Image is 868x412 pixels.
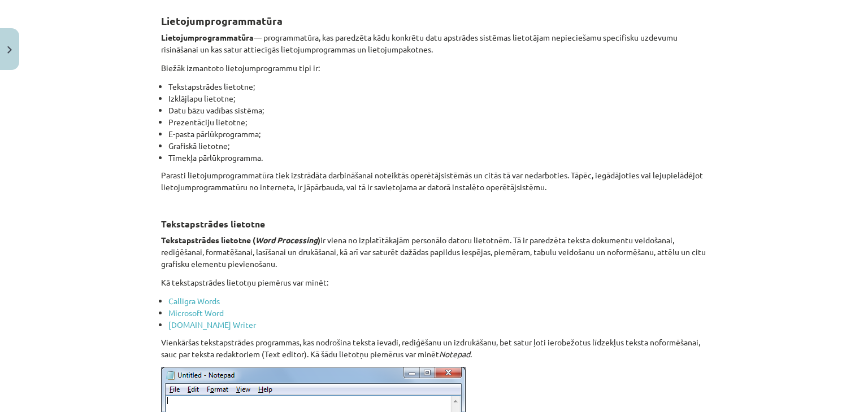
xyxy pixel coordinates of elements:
[161,14,283,27] strong: Lietojumprogrammatūra
[168,152,707,164] li: Tīmekļa pārlūkprogramma.
[168,116,707,128] li: Prezentāciju lietotne;
[161,277,707,288] p: Kā tekstapstrādes lietotņu piemērus var minēt:
[255,235,318,245] em: Word Processing
[161,32,254,42] strong: Lietojumprogrammatūra
[161,169,707,193] p: Parasti lietojumprogrammatūra tiek izstrādāta darbināšanai noteiktās operētājsistēmās un citās tā...
[161,62,707,74] p: Biežāk izmantoto lietojumprogrammu tipi ir:
[168,104,707,116] li: Datu bāzu vadības sistēma;
[161,234,707,270] p: ir viena no izplatītākajām personālo datoru lietotnēm. Tā ir paredzēta teksta dokumentu veidošana...
[439,349,470,359] em: Notepad
[161,235,320,245] strong: Tekstapstrādes lietotne ( )
[161,218,265,230] strong: Tekstapstrādes lietotne
[168,140,707,152] li: Grafiskā lietotne;
[168,296,220,306] a: Calligra Words
[168,81,707,93] li: Tekstapstrādes lietotne;
[161,32,707,55] p: — programmatūra, kas paredzēta kādu konkrētu datu apstrādes sistēmas lietotājam nepieciešamu spec...
[7,46,12,54] img: icon-close-lesson-0947bae3869378f0d4975bcd49f059093ad1ed9edebbc8119c70593378902aed.svg
[168,319,256,330] a: [DOMAIN_NAME] Writer
[161,336,707,360] p: Vienkāršas tekstapstrādes programmas, kas nodrošina teksta ievadi, rediģēšanu un izdrukāšanu, bet...
[168,128,707,140] li: E-pasta pārlūkprogramma;
[168,308,224,318] a: Microsoft Word
[168,93,707,104] li: Izklājlapu lietotne;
